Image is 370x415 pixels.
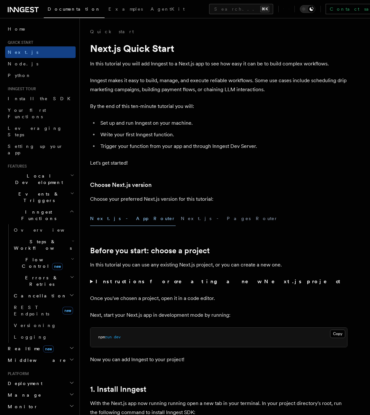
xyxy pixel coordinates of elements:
a: 1. Install Inngest [90,385,146,394]
span: Node.js [8,61,38,66]
button: Flow Controlnew [11,254,76,272]
a: Python [5,70,76,81]
a: Examples [105,2,147,17]
span: Setting up your app [8,144,63,155]
p: Let's get started! [90,159,347,168]
li: Write your first Inngest function. [98,130,347,139]
span: dev [114,335,121,339]
p: Once you've chosen a project, open it in a code editor. [90,294,347,303]
button: Next.js - Pages Router [181,211,278,226]
p: In this tutorial you will add Inngest to a Next.js app to see how easy it can be to build complex... [90,59,347,68]
span: AgentKit [151,6,185,12]
button: Monitor [5,401,76,412]
span: Flow Control [11,256,71,269]
span: Platform [5,371,29,376]
a: AgentKit [147,2,189,17]
a: Logging [11,331,76,343]
span: Next.js [8,50,38,55]
span: Middleware [5,357,66,363]
p: In this tutorial you can use any existing Next.js project, or you can create a new one. [90,260,347,269]
a: Setting up your app [5,140,76,159]
button: Next.js - App Router [90,211,176,226]
a: Install the SDK [5,93,76,104]
span: Your first Functions [8,108,46,119]
li: Set up and run Inngest on your machine. [98,119,347,128]
button: Realtimenew [5,343,76,354]
span: Errors & Retries [11,275,70,287]
span: Home [8,26,26,32]
button: Toggle dark mode [300,5,315,13]
span: Deployment [5,380,42,387]
span: Monitor [5,403,38,410]
span: npm [98,335,105,339]
button: Inngest Functions [5,206,76,224]
span: Local Development [5,173,70,186]
span: run [105,335,112,339]
h1: Next.js Quick Start [90,43,347,54]
a: Quick start [90,28,134,35]
a: Home [5,23,76,35]
span: new [43,345,54,352]
span: Manage [5,392,42,398]
a: Choose Next.js version [90,180,152,189]
span: Inngest Functions [5,209,69,222]
button: Copy [330,330,345,338]
span: Cancellation [11,293,67,299]
span: Events & Triggers [5,191,70,204]
summary: Instructions for creating a new Next.js project [90,277,347,286]
a: Your first Functions [5,104,76,122]
button: Local Development [5,170,76,188]
li: Trigger your function from your app and through Inngest Dev Server. [98,142,347,151]
div: Inngest Functions [5,224,76,343]
span: Quick start [5,40,33,45]
button: Middleware [5,354,76,366]
span: new [52,263,63,270]
button: Events & Triggers [5,188,76,206]
span: Leveraging Steps [8,126,62,137]
button: Cancellation [11,290,76,302]
p: Inngest makes it easy to build, manage, and execute reliable workflows. Some use cases include sc... [90,76,347,94]
p: Next, start your Next.js app in development mode by running: [90,311,347,320]
span: Overview [14,227,80,233]
a: Next.js [5,46,76,58]
span: Steps & Workflows [11,238,72,251]
p: Choose your preferred Next.js version for this tutorial: [90,195,347,204]
button: Errors & Retries [11,272,76,290]
button: Manage [5,389,76,401]
span: Python [8,73,31,78]
span: REST Endpoints [14,305,49,316]
span: Documentation [48,6,101,12]
a: Before you start: choose a project [90,246,210,255]
button: Search...⌘K [209,4,273,14]
span: Inngest tour [5,86,36,92]
span: Logging [14,334,47,340]
a: Versioning [11,320,76,331]
a: Overview [11,224,76,236]
strong: Instructions for creating a new Next.js project [96,278,343,285]
a: Documentation [44,2,105,18]
a: Node.js [5,58,76,70]
button: Deployment [5,378,76,389]
span: Examples [108,6,143,12]
a: REST Endpointsnew [11,302,76,320]
span: new [62,307,73,314]
span: Realtime [5,345,54,352]
span: Features [5,164,27,169]
p: By the end of this ten-minute tutorial you will: [90,102,347,111]
p: Now you can add Inngest to your project! [90,355,347,364]
button: Steps & Workflows [11,236,76,254]
span: Install the SDK [8,96,74,101]
span: Versioning [14,323,56,328]
kbd: ⌘K [260,6,269,12]
a: Leveraging Steps [5,122,76,140]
